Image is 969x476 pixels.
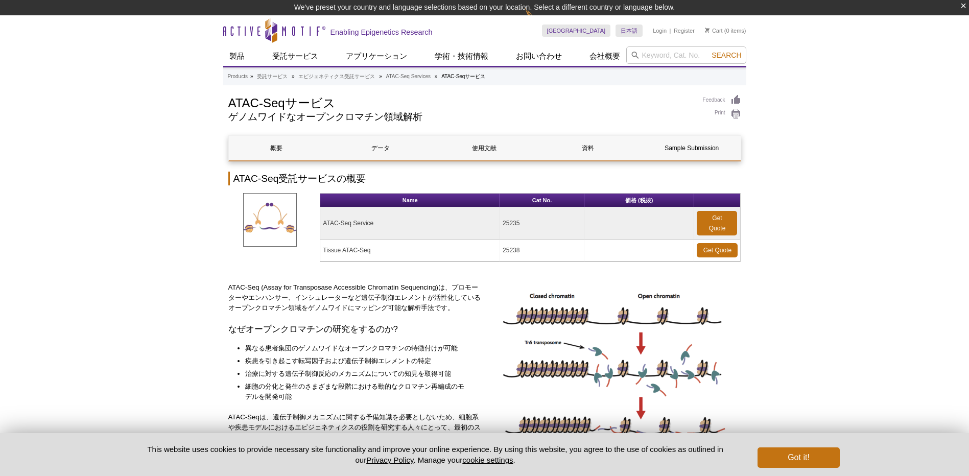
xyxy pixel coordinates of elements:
[653,27,667,34] a: Login
[130,444,741,465] p: This website uses cookies to provide necessary site functionality and improve your online experie...
[441,74,485,79] li: ATAC-Seqサービス
[584,194,695,207] th: 価格 (税抜)
[379,74,382,79] li: »
[705,25,746,37] li: (0 items)
[703,94,741,106] a: Feedback
[228,72,248,81] a: Products
[228,412,481,443] p: ATAC-Seqは、遺伝子制御メカニズムに関する予備知識を必要としないため、細胞系や疾患モデルにおけるエピジェネティクスの役割を研究する人々にとって、最初のステップとして最適です。
[500,207,584,240] td: 25235
[500,240,584,261] td: 25238
[320,207,500,240] td: ATAC-Seq Service
[266,46,324,66] a: 受託サービス
[366,456,413,464] a: Privacy Policy
[245,343,471,353] li: 異なる患者集団のゲノムワイドなオープンクロマチンの特徴付けが可能
[697,243,738,257] a: Get Quote
[333,136,429,160] a: データ
[705,28,710,33] img: Your Cart
[436,136,532,160] a: 使用文献
[340,46,413,66] a: アプリケーション
[429,46,494,66] a: 学術・技術情報
[697,211,737,235] a: Get Quote
[583,46,626,66] a: 会社概要
[674,27,695,34] a: Register
[245,382,471,402] li: 細胞の分化と発生のさまざまな段階における動的なクロマチン再編成のモデルを開発可能
[228,94,693,110] h1: ATAC-Seqサービス
[228,112,693,122] h2: ゲノムワイドなオープンクロマチン領域解析
[712,51,741,59] span: Search
[500,194,584,207] th: Cat No.
[708,51,744,60] button: Search
[703,108,741,120] a: Print
[245,356,471,366] li: 疾患を引き起こす転写因子および遺伝子制御エレメントの特定
[616,25,643,37] a: 日本語
[250,74,253,79] li: »
[330,28,433,37] h2: Enabling Epigenetics Research
[228,323,481,336] h3: なぜオープンクロマチンの研究をするのか?
[223,46,251,66] a: 製品
[243,193,297,247] img: ATAC-SeqServices
[386,72,431,81] a: ATAC-Seq Services
[540,136,636,160] a: 資料
[435,74,438,79] li: »
[542,25,611,37] a: [GEOGRAPHIC_DATA]
[320,194,500,207] th: Name
[758,447,839,468] button: Got it!
[462,456,513,464] button: cookie settings
[644,136,740,160] a: Sample Submission
[626,46,746,64] input: Keyword, Cat. No.
[705,27,723,34] a: Cart
[228,172,741,185] h2: ATAC-Seq受託サービスの概要
[525,8,552,32] img: Change Here
[298,72,375,81] a: エピジェネティクス受託サービス
[320,240,500,261] td: Tissue ATAC-Seq
[292,74,295,79] li: »
[257,72,288,81] a: 受託サービス
[245,369,471,379] li: 治療に対する遺伝子制御反応のメカニズムについての知見を取得可能
[670,25,671,37] li: |
[228,282,481,313] p: ATAC-Seq (Assay for Transposase Accessible Chromatin Sequencing)は、プロモーターやエンハンサー、インシュレーターなど遺伝子制御エレ...
[229,136,325,160] a: 概要
[510,46,568,66] a: お問い合わせ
